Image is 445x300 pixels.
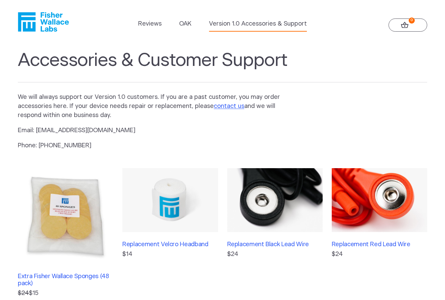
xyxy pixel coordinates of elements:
[389,18,427,32] a: 0
[122,168,218,298] a: Replacement Velcro Headband$14
[18,289,113,298] p: $15
[18,93,292,120] p: We will always support our Version 1.0 customers. If you are a past customer, you may order acces...
[122,168,218,232] img: Replacement Velcro Headband
[138,20,162,29] a: Reviews
[227,241,323,249] h3: Replacement Black Lead Wire
[179,20,191,29] a: OAK
[209,20,307,29] a: Version 1.0 Accessories & Support
[227,168,323,232] img: Replacement Black Lead Wire
[332,250,427,259] p: $24
[214,103,244,109] a: contact us
[18,141,292,150] p: Phone: [PHONE_NUMBER]
[18,126,292,135] p: Email: [EMAIL_ADDRESS][DOMAIN_NAME]
[122,241,218,249] h3: Replacement Velcro Headband
[18,12,69,32] a: Fisher Wallace
[332,241,427,249] h3: Replacement Red Lead Wire
[227,168,323,298] a: Replacement Black Lead Wire$24
[18,290,29,296] s: $24
[18,168,113,264] img: Extra Fisher Wallace Sponges (48 pack)
[18,168,113,298] a: Extra Fisher Wallace Sponges (48 pack) $24$15
[409,17,415,24] strong: 0
[18,273,113,288] h3: Extra Fisher Wallace Sponges (48 pack)
[332,168,427,232] img: Replacement Red Lead Wire
[227,250,323,259] p: $24
[122,250,218,259] p: $14
[18,50,427,82] h1: Accessories & Customer Support
[332,168,427,298] a: Replacement Red Lead Wire$24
